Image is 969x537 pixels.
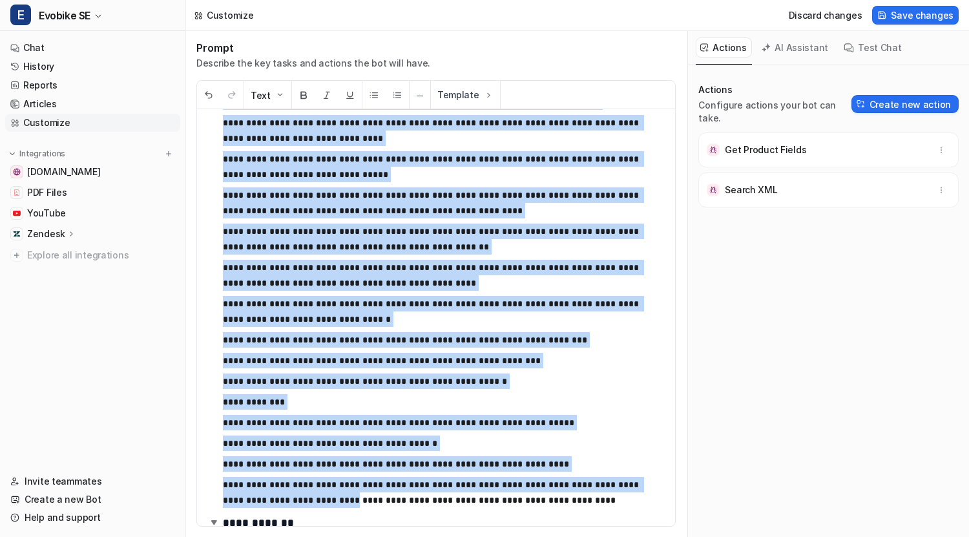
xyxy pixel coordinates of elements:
img: Bold [298,90,309,100]
a: Help and support [5,509,180,527]
button: Italic [315,81,339,109]
img: www.evobike.se [13,168,21,176]
img: Template [483,90,494,100]
img: expand-arrow.svg [207,516,220,529]
button: Text [244,81,291,109]
img: expand menu [8,149,17,158]
button: Undo [197,81,220,109]
button: ─ [410,81,430,109]
a: Articles [5,95,180,113]
img: Dropdown Down Arrow [275,90,285,100]
button: AI Assistant [757,37,834,58]
p: Integrations [19,149,65,159]
span: Evobike SE [39,6,90,25]
a: Reports [5,76,180,94]
div: Customize [207,8,253,22]
span: [DOMAIN_NAME] [27,165,100,178]
button: Create new action [851,95,959,113]
h1: Prompt [196,41,430,54]
button: Redo [220,81,244,109]
button: Save changes [872,6,959,25]
a: Create a new Bot [5,490,180,509]
img: PDF Files [13,189,21,196]
a: PDF FilesPDF Files [5,184,180,202]
p: Get Product Fields [725,143,806,156]
button: Unordered List [362,81,386,109]
span: Explore all integrations [27,245,175,266]
img: Undo [203,90,214,100]
img: Ordered List [392,90,402,100]
img: Get Product Fields icon [707,143,720,156]
button: Template [431,81,500,109]
a: www.evobike.se[DOMAIN_NAME] [5,163,180,181]
a: Customize [5,114,180,132]
button: Actions [696,37,752,58]
button: Test Chat [839,37,907,58]
a: Invite teammates [5,472,180,490]
button: Discard changes [784,6,868,25]
img: Search XML icon [707,184,720,196]
a: History [5,58,180,76]
span: Save changes [891,8,953,22]
a: YouTubeYouTube [5,204,180,222]
a: Chat [5,39,180,57]
p: Zendesk [27,227,65,240]
img: Create action [857,100,866,109]
p: Actions [698,83,851,96]
img: Underline [345,90,355,100]
span: YouTube [27,207,66,220]
p: Describe the key tasks and actions the bot will have. [196,57,430,70]
button: Ordered List [386,81,409,109]
p: Configure actions your bot can take. [698,99,851,125]
img: Zendesk [13,230,21,238]
img: menu_add.svg [164,149,173,158]
img: Redo [227,90,237,100]
span: E [10,5,31,25]
img: YouTube [13,209,21,217]
p: Search XML [725,184,777,196]
img: explore all integrations [10,249,23,262]
img: Unordered List [369,90,379,100]
a: Explore all integrations [5,246,180,264]
img: Italic [322,90,332,100]
button: Underline [339,81,362,109]
span: PDF Files [27,186,67,199]
button: Integrations [5,147,69,160]
button: Bold [292,81,315,109]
